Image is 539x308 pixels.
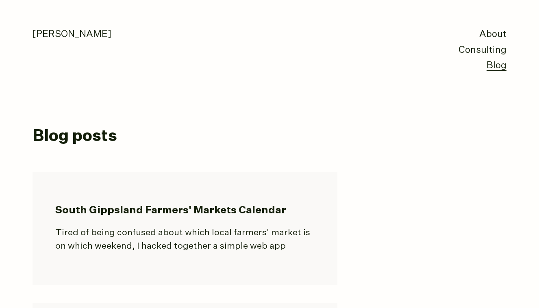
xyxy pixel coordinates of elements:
a: Blog [487,61,506,71]
a: South Gippsland Farmers' Markets Calendar Tired of being confused about which local farmers' mark... [33,172,337,285]
a: [PERSON_NAME] [33,30,111,39]
a: Consulting [459,46,506,55]
nav: primary [459,27,506,74]
h1: Blog posts [33,128,506,145]
a: About [479,30,506,39]
p: Tired of being confused about which local farmers' market is on which weekend, I hacked together ... [55,226,315,253]
h3: South Gippsland Farmers' Markets Calendar [55,204,315,217]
